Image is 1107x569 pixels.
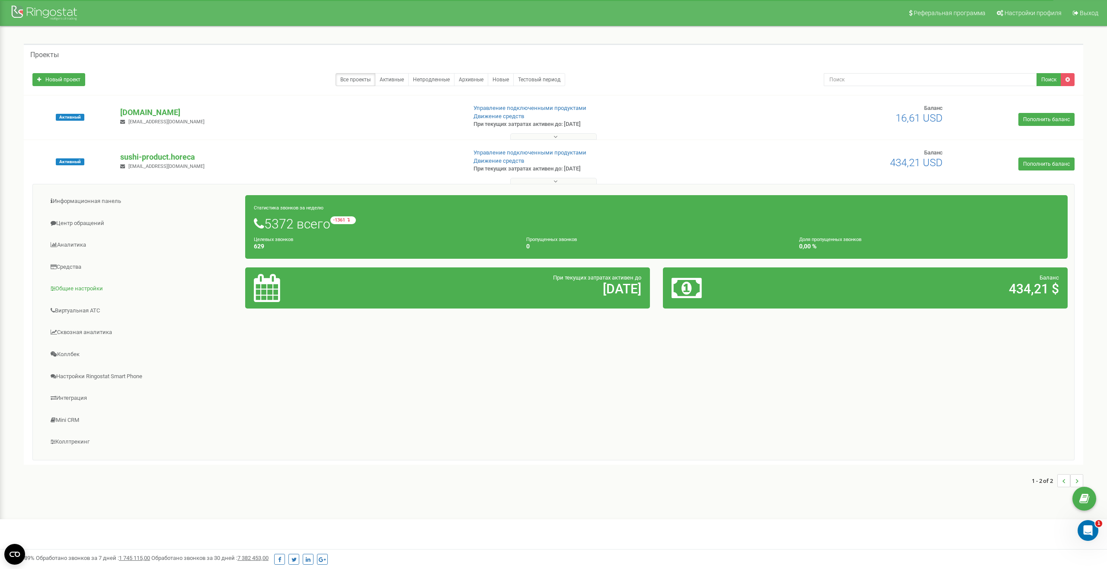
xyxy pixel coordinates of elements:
a: Движение средств [474,158,524,164]
a: Активные [375,73,409,86]
span: Реферальная программа [914,10,985,16]
h4: 629 [254,243,514,250]
a: Пополнить баланс [1018,113,1075,126]
a: Управление подключенными продуктами [474,149,586,156]
a: Пополнить баланс [1018,158,1075,170]
p: При текущих затратах активен до: [DATE] [474,120,724,129]
small: Пропущенных звонков [526,237,577,242]
h2: [DATE] [387,282,641,296]
a: Средства [39,257,246,278]
a: Информационная панель [39,191,246,212]
iframe: Intercom live chat [1078,520,1098,541]
h5: Проекты [30,51,59,59]
a: Аналитика [39,235,246,256]
p: [DOMAIN_NAME] [120,107,459,118]
small: Доля пропущенных звонков [799,237,861,242]
span: Баланс [1040,274,1059,281]
a: Интеграция [39,388,246,409]
small: Целевых звонков [254,237,293,242]
small: -1361 [330,216,356,224]
span: Активный [56,114,84,121]
a: Тестовый период [513,73,565,86]
a: Новый проект [32,73,85,86]
span: При текущих затратах активен до [553,274,641,281]
span: 1 - 2 of 2 [1032,474,1057,487]
a: Движение средств [474,113,524,119]
button: Поиск [1037,73,1061,86]
input: Поиск [824,73,1037,86]
span: Настройки профиля [1005,10,1062,16]
span: 16,61 USD [896,112,943,124]
h1: 5372 всего [254,216,1059,231]
span: Баланс [924,149,943,156]
span: Выход [1080,10,1098,16]
span: 1 [1095,520,1102,527]
nav: ... [1032,466,1083,496]
a: Архивные [454,73,488,86]
h2: 434,21 $ [805,282,1059,296]
a: Управление подключенными продуктами [474,105,586,111]
p: При текущих затратах активен до: [DATE] [474,165,724,173]
h4: 0 [526,243,786,250]
a: Все проекты [336,73,375,86]
a: Коллбек [39,344,246,365]
small: Статистика звонков за неделю [254,205,323,211]
span: [EMAIL_ADDRESS][DOMAIN_NAME] [128,119,205,125]
span: [EMAIL_ADDRESS][DOMAIN_NAME] [128,164,205,169]
a: Сквозная аналитика [39,322,246,343]
span: Активный [56,158,84,165]
p: sushi-product.horeca [120,151,459,163]
span: Баланс [924,105,943,111]
a: Новые [488,73,514,86]
a: Коллтрекинг [39,431,246,453]
button: Open CMP widget [4,544,25,565]
a: Виртуальная АТС [39,300,246,321]
a: Центр обращений [39,213,246,234]
a: Общие настройки [39,278,246,299]
a: Настройки Ringostat Smart Phone [39,366,246,387]
a: Mini CRM [39,410,246,431]
a: Непродленные [408,73,454,86]
h4: 0,00 % [799,243,1059,250]
span: 434,21 USD [890,157,943,169]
